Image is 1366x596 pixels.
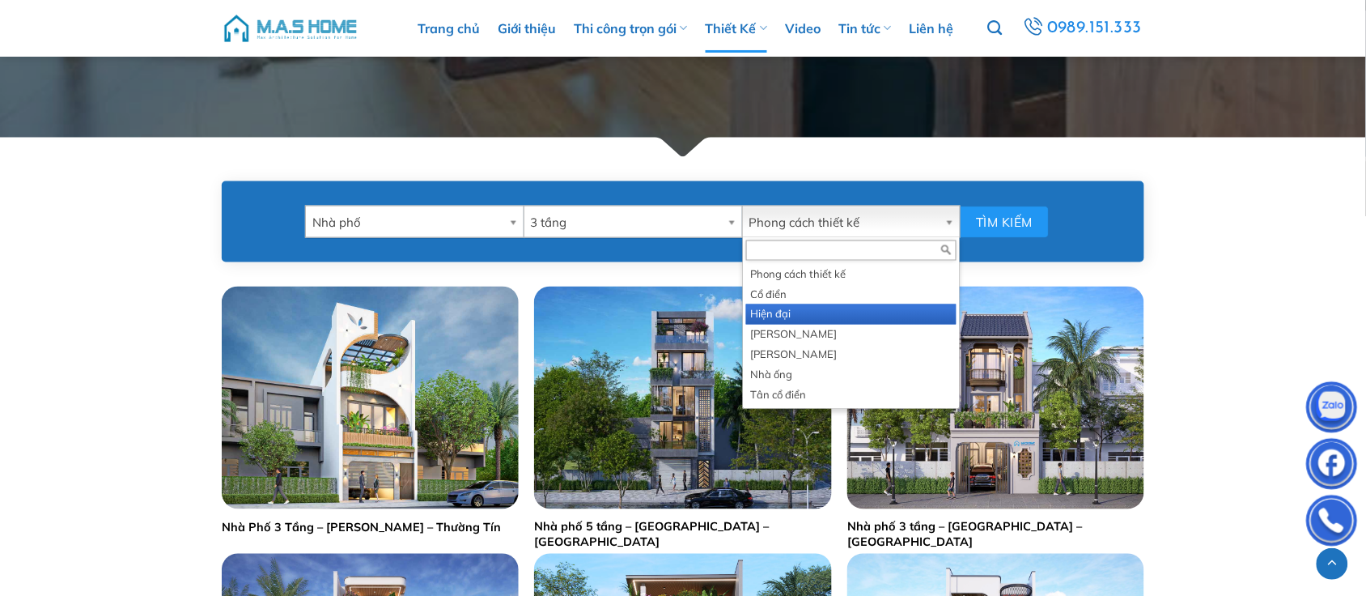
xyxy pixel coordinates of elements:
span: 0989.151.333 [1046,15,1143,42]
li: Hiện đại [746,304,957,325]
a: Trang chủ [418,4,481,53]
a: Nhà phố 3 tầng – [GEOGRAPHIC_DATA] – [GEOGRAPHIC_DATA] [847,520,1144,550]
span: 3 tầng [531,206,721,239]
li: [PERSON_NAME] [746,325,957,345]
img: Nhà phố 3 tầng - Anh Bình - Hoà Bình [847,287,1144,509]
a: Tìm kiếm [988,11,1003,45]
button: Tìm kiếm [961,206,1049,238]
img: Phone [1308,499,1356,547]
a: Thiết Kế [706,4,767,53]
a: Video [785,4,821,53]
li: [PERSON_NAME] [746,345,957,365]
a: Tin tức [838,4,891,53]
img: Nhà phố 3 tầng Thường Tín [222,287,519,509]
img: Thiết kế nhà phố 5 tầng Anh Tâm Gia Lâm [534,287,831,509]
li: Tân cổ điển [746,385,957,406]
span: Phong cách thiết kế [749,206,939,239]
a: 0989.151.333 [1019,14,1146,44]
img: Facebook [1308,442,1356,491]
li: Phong cách thiết kế [746,264,957,284]
span: Nhà phố [312,206,503,239]
a: Lên đầu trang [1317,548,1348,580]
a: Thi công trọn gói [575,4,688,53]
a: Giới thiệu [498,4,557,53]
li: Cổ điển [746,284,957,304]
a: Nhà phố 5 tầng – [GEOGRAPHIC_DATA] – [GEOGRAPHIC_DATA] [534,520,831,550]
img: Zalo [1308,385,1356,434]
a: Liên hệ [909,4,953,53]
img: M.A.S HOME – Tổng Thầu Thiết Kế Và Xây Nhà Trọn Gói [222,4,359,53]
li: Nhà ống [746,365,957,385]
a: Nhà Phố 3 Tầng – [PERSON_NAME] – Thường Tín [222,521,501,536]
